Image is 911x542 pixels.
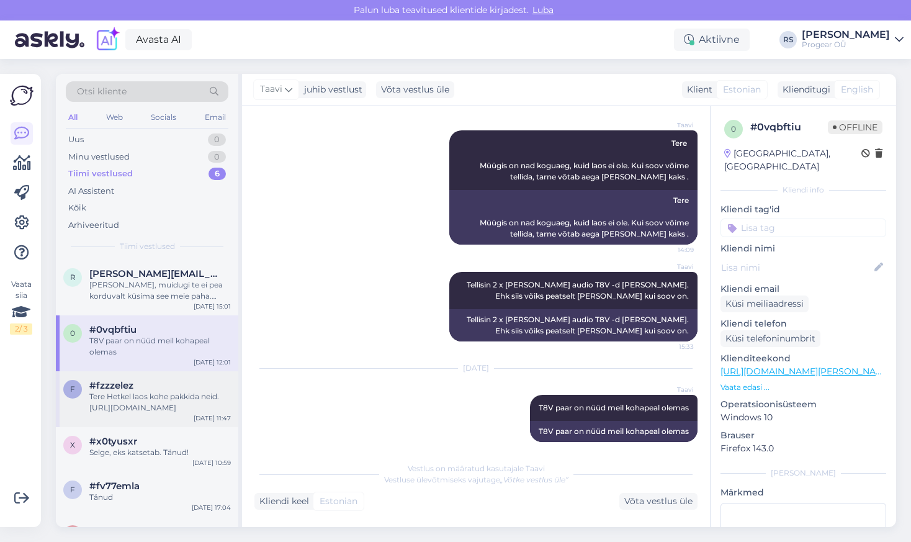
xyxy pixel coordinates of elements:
div: Tellisin 2 x [PERSON_NAME] audio T8V -d [PERSON_NAME]. Ehk siis võiks peatselt [PERSON_NAME] kui ... [449,309,698,341]
div: [GEOGRAPHIC_DATA], [GEOGRAPHIC_DATA] [724,147,861,173]
div: juhib vestlust [299,83,362,96]
div: Socials [148,109,179,125]
div: Uus [68,133,84,146]
div: Web [104,109,125,125]
div: Kliendi keel [254,495,309,508]
p: Windows 10 [720,411,886,424]
span: robin.vompaj@gmail.com [89,268,218,279]
p: Kliendi nimi [720,242,886,255]
span: Taavi [647,262,694,271]
p: Kliendi email [720,282,886,296]
div: [DATE] 15:01 [194,302,231,311]
span: Luba [529,4,557,16]
div: T8V paar on nüüd meil kohapeal olemas [530,421,698,442]
span: Tiimi vestlused [120,241,175,252]
img: Askly Logo [10,84,34,107]
span: 15:33 [647,342,694,351]
span: Taavi [647,385,694,394]
p: Kliendi telefon [720,317,886,330]
div: Aktiivne [674,29,750,51]
div: Võta vestlus üle [376,81,454,98]
div: Tänud [89,492,231,503]
span: f [70,384,75,394]
p: Kliendi tag'id [720,203,886,216]
span: Estonian [320,495,357,508]
input: Lisa tag [720,219,886,237]
img: explore-ai [94,27,120,53]
div: Selge, eks katsetab. Tänud! [89,447,231,458]
span: Otsi kliente [77,85,127,98]
div: 0 [208,133,226,146]
span: Vestlus on määratud kasutajale Taavi [408,464,545,473]
div: [PERSON_NAME] [802,30,890,40]
span: T8V paar on nüüd meil kohapeal olemas [539,403,689,412]
span: Vestluse ülevõtmiseks vajutage [384,475,568,484]
div: 0 [208,151,226,163]
span: Tellisin 2 x [PERSON_NAME] audio T8V -d [PERSON_NAME]. Ehk siis võiks peatselt [PERSON_NAME] kui ... [467,280,691,300]
span: #fzzzelez [89,380,133,391]
div: Küsi telefoninumbrit [720,330,820,347]
a: [PERSON_NAME]Progear OÜ [802,30,904,50]
span: x [70,440,75,449]
div: [DATE] 17:04 [192,503,231,512]
span: #fv77emla [89,481,140,492]
span: 12:01 [647,443,694,452]
div: Küsi meiliaadressi [720,296,809,312]
div: Tiimi vestlused [68,168,133,180]
div: [DATE] 10:59 [192,458,231,467]
p: Klienditeekond [720,352,886,365]
p: Märkmed [720,486,886,499]
span: Taavi [647,120,694,130]
div: Kliendi info [720,184,886,196]
div: Klient [682,83,712,96]
input: Lisa nimi [721,261,872,274]
div: Minu vestlused [68,151,130,163]
span: f [70,485,75,494]
div: [DATE] 12:01 [194,358,231,367]
div: Tere Hetkel laos kohe pakkida neid. [URL][DOMAIN_NAME] [89,391,231,413]
div: All [66,109,80,125]
p: Firefox 143.0 [720,442,886,455]
p: Vaata edasi ... [720,382,886,393]
span: #x0tyusxr [89,436,137,447]
div: T8V paar on nüüd meil kohapeal olemas [89,335,231,358]
span: Offline [828,120,882,134]
div: Progear OÜ [802,40,890,50]
div: Kõik [68,202,86,214]
p: Operatsioonisüsteem [720,398,886,411]
p: Brauser [720,429,886,442]
span: Taavi [260,83,282,96]
div: AI Assistent [68,185,114,197]
div: [DATE] [254,363,698,374]
a: Avasta AI [125,29,192,50]
span: #0vqbftiu [89,324,137,335]
div: Tere Müügis on nad koguaeg, kuid laos ei ole. Kui soov võime tellida, tarne võtab aega [PERSON_NA... [449,190,698,245]
div: Email [202,109,228,125]
div: Klienditugi [778,83,830,96]
div: 2 / 3 [10,323,32,335]
div: RS [779,31,797,48]
div: # 0vqbftiu [750,120,828,135]
span: #ygy6aazv [89,525,141,536]
div: Võta vestlus üle [619,493,698,510]
div: 6 [209,168,226,180]
span: Estonian [723,83,761,96]
div: [PERSON_NAME] [720,467,886,479]
span: 0 [731,124,736,133]
span: 14:09 [647,245,694,255]
span: 0 [70,328,75,338]
span: r [70,273,76,282]
div: Vaata siia [10,279,32,335]
div: [DATE] 11:47 [194,413,231,423]
div: [PERSON_NAME], muidugi te ei pea korduvalt küsima see meie paha. MInu andmetel on nüüd tagastus t... [89,279,231,302]
div: Arhiveeritud [68,219,119,232]
span: English [841,83,873,96]
a: [URL][DOMAIN_NAME][PERSON_NAME] [720,366,892,377]
i: „Võtke vestlus üle” [500,475,568,484]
